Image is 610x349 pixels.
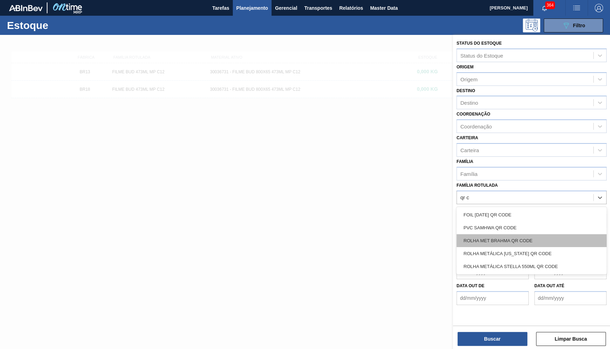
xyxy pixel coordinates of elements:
[456,247,607,260] div: ROLHA METÁLICA [US_STATE] QR CODE
[456,207,491,211] label: Material ativo
[304,4,332,12] span: Transportes
[573,23,585,28] span: Filtro
[534,291,607,305] input: dd/mm/yyyy
[456,291,529,305] input: dd/mm/yyyy
[456,41,501,46] label: Status do Estoque
[545,1,555,9] span: 364
[523,18,540,32] div: Pogramando: nenhum usuário selecionado
[456,260,607,273] div: ROLHA METÁLICA STELLA 550ML QR CODE
[460,52,503,58] div: Status do Estoque
[456,283,484,288] label: Data out de
[339,4,363,12] span: Relatórios
[456,112,490,117] label: Coordenação
[533,3,556,13] button: Notificações
[456,221,607,234] div: PVC SAMHWA QR CODE
[460,124,492,129] div: Coordenação
[236,4,268,12] span: Planejamento
[9,5,43,11] img: TNhmsLtSVTkK8tSr43FrP2fwEKptu5GPRR3wAAAABJRU5ErkJggg==
[456,159,473,164] label: Família
[460,100,478,106] div: Destino
[572,4,581,12] img: userActions
[370,4,397,12] span: Master Data
[544,18,603,32] button: Filtro
[456,234,607,247] div: ROLHA MET BRAHMA QR CODE
[595,4,603,12] img: Logout
[456,135,478,140] label: Carteira
[275,4,297,12] span: Gerencial
[456,208,607,221] div: FOIL [DATE] QR CODE
[212,4,229,12] span: Tarefas
[534,283,564,288] label: Data out até
[460,147,479,153] div: Carteira
[456,183,498,188] label: Família Rotulada
[460,76,477,82] div: Origem
[456,88,475,93] label: Destino
[456,65,474,69] label: Origem
[460,171,477,177] div: Família
[7,21,110,29] h1: Estoque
